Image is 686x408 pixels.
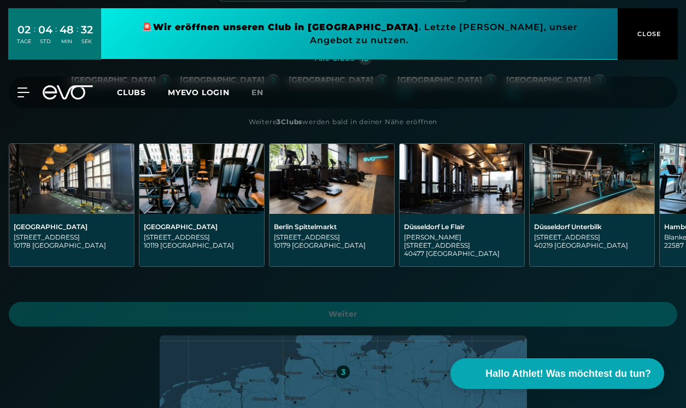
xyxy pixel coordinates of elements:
div: : [77,23,78,52]
a: Weiter [9,302,677,327]
div: [PERSON_NAME][STREET_ADDRESS] 40477 [GEOGRAPHIC_DATA] [404,233,520,258]
a: Clubs [117,87,168,97]
div: : [34,23,36,52]
div: [STREET_ADDRESS] 10119 [GEOGRAPHIC_DATA] [144,233,260,249]
div: Düsseldorf Le Flair [404,223,520,231]
img: Düsseldorf Le Flair [400,144,524,214]
div: 04 [38,22,52,38]
div: 02 [17,22,31,38]
span: Clubs [117,88,146,97]
a: en [251,86,277,99]
div: SEK [81,38,93,45]
button: Hallo Athlet! Was möchtest du tun? [450,358,664,389]
button: CLOSE [618,8,678,60]
div: : [55,23,57,52]
div: [STREET_ADDRESS] 40219 [GEOGRAPHIC_DATA] [534,233,650,249]
div: [GEOGRAPHIC_DATA] [144,223,260,231]
div: STD [38,38,52,45]
a: MYEVO LOGIN [168,88,230,97]
div: Düsseldorf Unterbilk [534,223,650,231]
span: CLOSE [635,29,661,39]
span: Weiter [22,308,664,320]
div: MIN [60,38,74,45]
img: Düsseldorf Unterbilk [530,144,654,214]
span: Hallo Athlet! Was möchtest du tun? [485,366,651,381]
strong: 3 [277,118,281,126]
div: [STREET_ADDRESS] 10178 [GEOGRAPHIC_DATA] [14,233,130,249]
div: 32 [81,22,93,38]
img: Berlin Spittelmarkt [269,144,394,214]
div: Berlin Spittelmarkt [274,223,390,231]
div: [STREET_ADDRESS] 10179 [GEOGRAPHIC_DATA] [274,233,390,249]
div: [GEOGRAPHIC_DATA] [14,223,130,231]
div: 3 [341,368,345,376]
img: Berlin Rosenthaler Platz [139,144,264,214]
div: 48 [60,22,74,38]
span: en [251,88,263,97]
img: Berlin Alexanderplatz [9,144,134,214]
div: TAGE [17,38,31,45]
strong: Clubs [281,118,302,126]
